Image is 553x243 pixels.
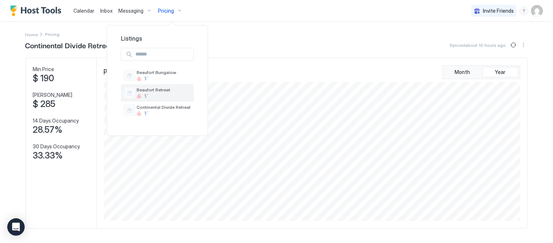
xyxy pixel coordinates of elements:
[133,48,194,61] input: Input Field
[114,35,201,42] span: Listings
[7,218,25,236] div: Open Intercom Messenger
[137,70,191,75] span: Beaufort Bungalow
[137,104,191,110] span: Continental Divide Retreat
[137,87,191,92] span: Beaufort Retreat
